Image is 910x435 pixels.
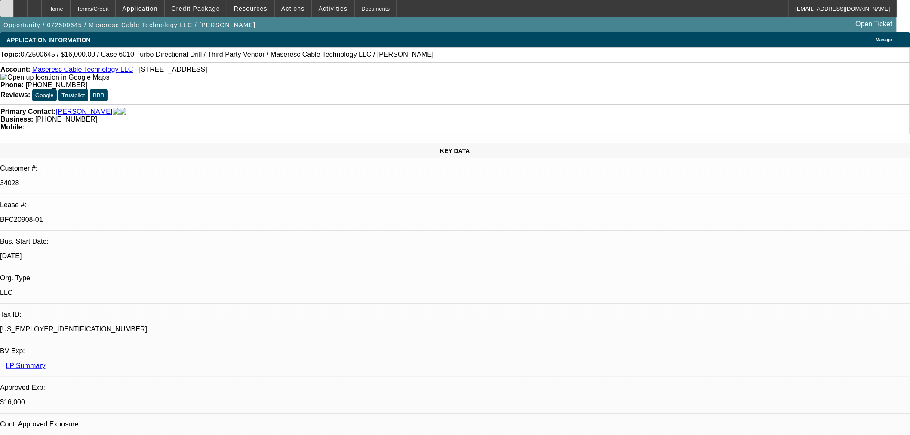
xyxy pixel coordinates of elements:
span: 072500645 / $16,000.00 / Case 6010 Turbo Directional Drill / Third Party Vendor / Maseresc Cable ... [21,51,434,58]
a: [PERSON_NAME] [56,108,113,116]
a: Maseresc Cable Technology LLC [32,66,133,73]
a: Open Ticket [852,17,896,31]
button: Resources [227,0,274,17]
a: View Google Maps [0,74,109,81]
strong: Reviews: [0,91,30,98]
button: Actions [275,0,311,17]
strong: Primary Contact: [0,108,56,116]
span: Credit Package [172,5,220,12]
button: BBB [90,89,108,101]
button: Google [32,89,57,101]
span: Resources [234,5,267,12]
span: Manage [876,37,892,42]
span: Actions [281,5,305,12]
span: [PHONE_NUMBER] [26,81,88,89]
strong: Mobile: [0,123,25,131]
span: Application [122,5,157,12]
span: APPLICATION INFORMATION [6,37,90,43]
span: KEY DATA [440,147,470,154]
strong: Phone: [0,81,24,89]
a: LP Summary [6,362,45,369]
img: linkedin-icon.png [120,108,126,116]
button: Application [116,0,164,17]
span: Activities [319,5,348,12]
button: Credit Package [165,0,227,17]
strong: Business: [0,116,33,123]
button: Activities [312,0,354,17]
img: Open up location in Google Maps [0,74,109,81]
img: facebook-icon.png [113,108,120,116]
span: Opportunity / 072500645 / Maseresc Cable Technology LLC / [PERSON_NAME] [3,21,256,28]
span: [PHONE_NUMBER] [35,116,97,123]
strong: Topic: [0,51,21,58]
strong: Account: [0,66,30,73]
span: - [STREET_ADDRESS] [135,66,207,73]
button: Trustpilot [58,89,88,101]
